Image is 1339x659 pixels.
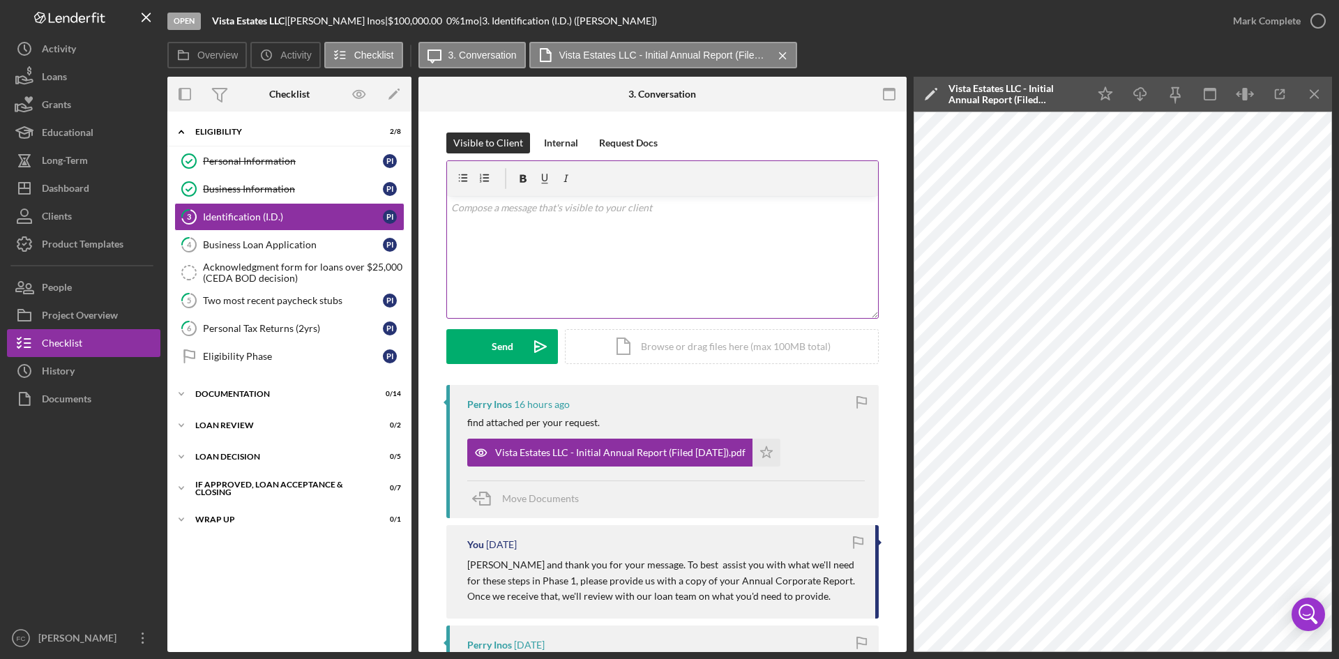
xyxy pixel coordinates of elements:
[544,132,578,153] div: Internal
[495,447,746,458] div: Vista Estates LLC - Initial Annual Report (Filed [DATE]).pdf
[514,399,570,410] time: 2025-08-27 05:58
[383,349,397,363] div: P I
[42,385,91,416] div: Documents
[460,15,479,26] div: 1 mo
[42,357,75,388] div: History
[448,50,517,61] label: 3. Conversation
[42,329,82,361] div: Checklist
[383,210,397,224] div: P I
[203,239,383,250] div: Business Loan Application
[7,35,160,63] button: Activity
[628,89,696,100] div: 3. Conversation
[467,481,593,516] button: Move Documents
[42,273,72,305] div: People
[187,212,191,221] tspan: 3
[212,15,285,26] b: Vista Estates LLC
[174,315,404,342] a: 6Personal Tax Returns (2yrs)PI
[203,211,383,222] div: Identification (I.D.)
[42,63,67,94] div: Loans
[195,421,366,430] div: Loan review
[376,128,401,136] div: 2 / 8
[948,83,1081,105] div: Vista Estates LLC - Initial Annual Report (Filed [DATE]).pdf
[7,202,160,230] button: Clients
[203,295,383,306] div: Two most recent paycheck stubs
[599,132,658,153] div: Request Docs
[203,262,404,284] div: Acknowledgment form for loans over $25,000 (CEDA BOD decision)
[203,156,383,167] div: Personal Information
[250,42,320,68] button: Activity
[383,294,397,308] div: P I
[7,230,160,258] button: Product Templates
[203,183,383,195] div: Business Information
[195,390,366,398] div: Documentation
[467,639,512,651] div: Perry Inos
[383,154,397,168] div: P I
[7,301,160,329] button: Project Overview
[280,50,311,61] label: Activity
[453,132,523,153] div: Visible to Client
[174,259,404,287] a: Acknowledgment form for loans over $25,000 (CEDA BOD decision)
[376,453,401,461] div: 0 / 5
[35,624,126,656] div: [PERSON_NAME]
[502,492,579,504] span: Move Documents
[195,480,366,497] div: If approved, loan acceptance & closing
[42,174,89,206] div: Dashboard
[187,324,192,333] tspan: 6
[174,203,404,231] a: 3Identification (I.D.)PI
[167,13,201,30] div: Open
[7,119,160,146] button: Educational
[467,557,861,604] p: [PERSON_NAME] and thank you for your message. To best assist you with what we'll need for these s...
[7,329,160,357] button: Checklist
[7,174,160,202] a: Dashboard
[187,296,191,305] tspan: 5
[7,385,160,413] button: Documents
[42,202,72,234] div: Clients
[479,15,657,26] div: | 3. Identification (I.D.) ([PERSON_NAME])
[42,91,71,122] div: Grants
[42,119,93,150] div: Educational
[42,35,76,66] div: Activity
[195,515,366,524] div: Wrap up
[42,230,123,262] div: Product Templates
[167,42,247,68] button: Overview
[376,515,401,524] div: 0 / 1
[514,639,545,651] time: 2025-08-25 09:07
[287,15,388,26] div: [PERSON_NAME] Inos |
[197,50,238,61] label: Overview
[7,273,160,301] button: People
[324,42,403,68] button: Checklist
[7,91,160,119] a: Grants
[174,147,404,175] a: Personal InformationPI
[467,539,484,550] div: You
[174,175,404,203] a: Business InformationPI
[7,63,160,91] button: Loans
[187,240,192,249] tspan: 4
[446,15,460,26] div: 0 %
[388,15,446,26] div: $100,000.00
[383,321,397,335] div: P I
[559,50,769,61] label: Vista Estates LLC - Initial Annual Report (Filed [DATE]).pdf
[42,301,118,333] div: Project Overview
[376,421,401,430] div: 0 / 2
[467,399,512,410] div: Perry Inos
[17,635,26,642] text: FC
[7,624,160,652] button: FC[PERSON_NAME]
[42,146,88,178] div: Long-Term
[529,42,797,68] button: Vista Estates LLC - Initial Annual Report (Filed [DATE]).pdf
[195,128,366,136] div: Eligibility
[203,323,383,334] div: Personal Tax Returns (2yrs)
[174,342,404,370] a: Eligibility PhasePI
[7,146,160,174] button: Long-Term
[269,89,310,100] div: Checklist
[174,231,404,259] a: 4Business Loan ApplicationPI
[592,132,665,153] button: Request Docs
